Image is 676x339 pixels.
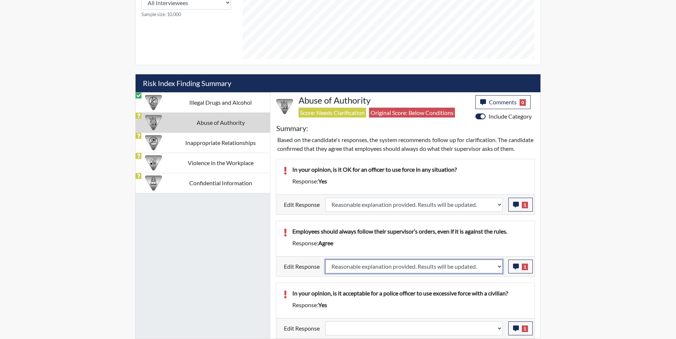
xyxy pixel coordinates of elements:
[287,177,533,186] div: Response:
[508,260,533,273] button: 1
[136,74,540,92] h5: Risk Index Finding Summary
[292,227,527,236] p: Employees should always follow their supervisor’s orders, even if it is against the rules.
[299,95,470,106] h4: Abuse of Authority
[292,289,527,298] p: In your opinion, is it acceptable for a police officer to use excessive force with a civilian?
[171,173,270,193] td: Confidential Information
[522,264,528,270] span: 1
[171,133,270,153] td: Inappropriate Relationships
[320,260,508,273] div: Update the test taker's response, the change might impact the score
[320,198,508,212] div: Update the test taker's response, the change might impact the score
[287,239,533,247] div: Response:
[318,178,327,185] span: yes
[277,135,533,153] p: Based on the candidate's responses, the system recommends follow up for clarification. The candid...
[522,325,528,332] span: 1
[292,165,527,174] p: In your opinion, is it OK for an officer to use force in any situation?
[318,239,333,246] span: agree
[171,153,270,173] td: Violence in the Workplace
[489,112,532,121] label: Include Category
[320,321,508,335] div: Update the test taker's response, the change might impact the score
[508,198,533,212] button: 1
[145,154,162,171] img: CATEGORY%20ICON-26.eccbb84f.png
[299,108,366,118] span: Score: Needs Clarification
[318,301,327,308] span: yes
[287,301,533,309] div: Response:
[145,114,162,131] img: CATEGORY%20ICON-01.94e51fac.png
[276,124,308,133] h5: Summary:
[284,321,320,335] label: Edit Response
[369,108,455,118] span: Original Score: Below Conditions
[171,92,270,112] td: Illegal Drugs and Alcohol
[522,202,528,208] span: 1
[284,198,320,212] label: Edit Response
[141,11,231,18] small: Sample size: 10,000
[284,260,320,273] label: Edit Response
[475,95,531,109] button: Comments0
[145,134,162,151] img: CATEGORY%20ICON-14.139f8ef7.png
[489,98,517,105] span: Comments
[276,98,293,115] img: CATEGORY%20ICON-01.94e51fac.png
[520,99,526,106] span: 0
[145,175,162,191] img: CATEGORY%20ICON-05.742ef3c8.png
[171,112,270,133] td: Abuse of Authority
[508,321,533,335] button: 1
[145,94,162,111] img: CATEGORY%20ICON-12.0f6f1024.png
